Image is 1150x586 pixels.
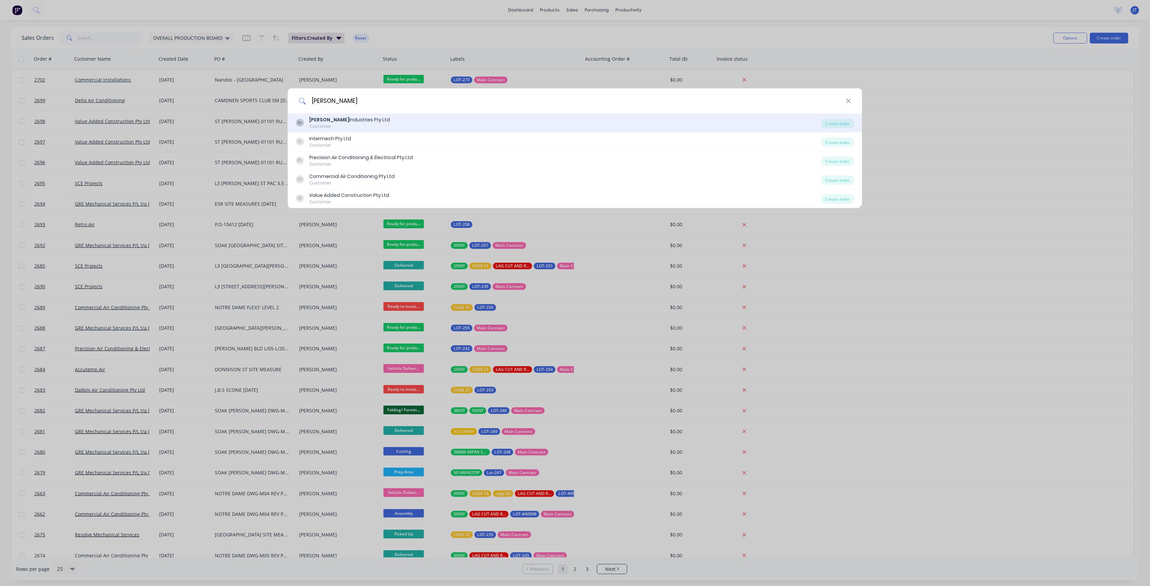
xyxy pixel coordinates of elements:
div: Precision Air Conditioning & Electrical Pty Ltd [310,154,413,161]
div: Create order [822,156,854,166]
div: Industries Pty Ltd [310,116,390,123]
div: Create order [822,175,854,185]
div: Create order [822,119,854,128]
div: Customer [310,161,413,167]
div: Customer [310,123,390,129]
div: Customer [310,180,395,186]
div: Customer [310,142,351,148]
div: CL [296,175,304,183]
div: Commercial Air Conditioning Pty Ltd [310,173,395,180]
div: SL [296,119,304,127]
input: Enter a customer name to create a new order... [306,88,846,114]
div: Create order [822,138,854,147]
div: Create order [822,194,854,204]
b: [PERSON_NAME] [310,116,350,123]
div: Value Added Construction Pty Ltd [310,192,390,199]
div: PL [296,156,304,165]
div: VL [296,194,304,202]
div: Intermech Pty Ltd [310,135,351,142]
div: Customer [310,199,390,205]
div: IL [296,138,304,146]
